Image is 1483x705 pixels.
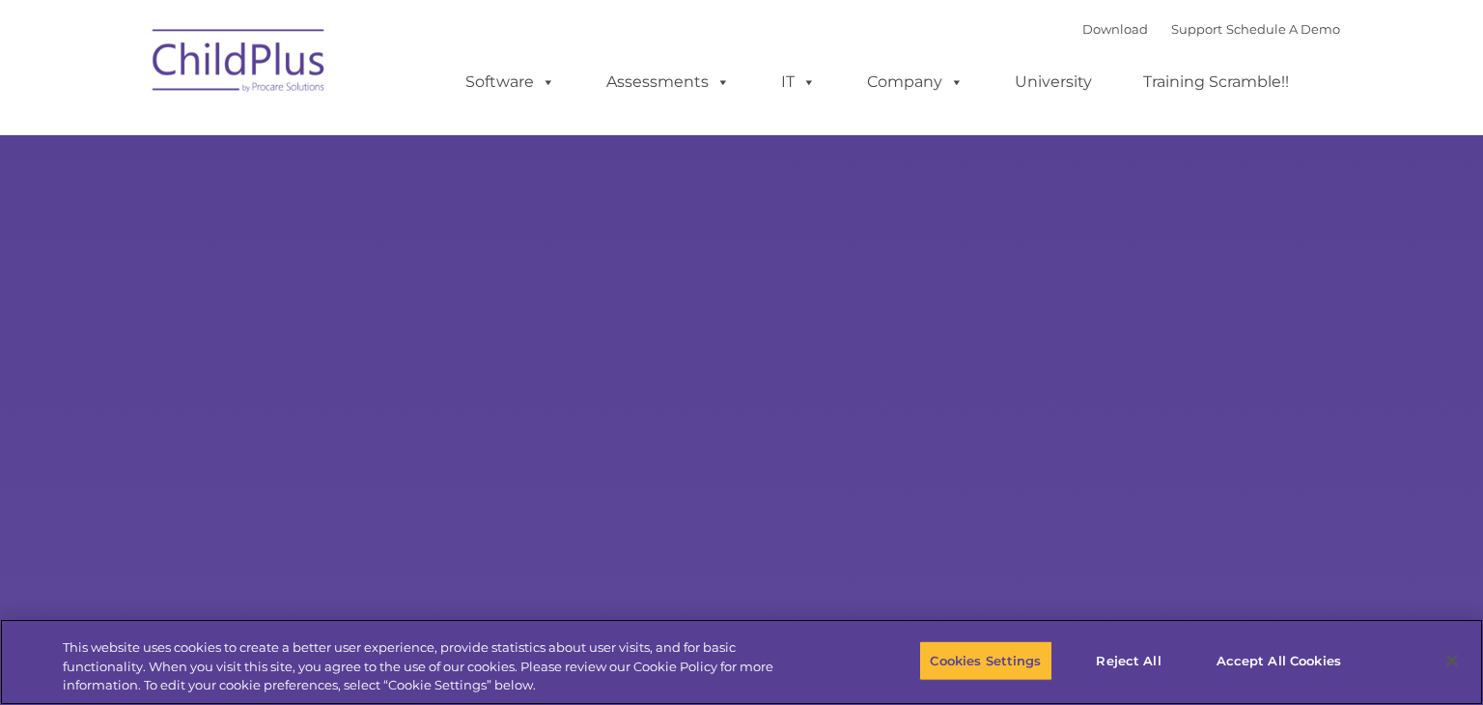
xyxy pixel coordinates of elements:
[1124,63,1308,101] a: Training Scramble!!
[848,63,983,101] a: Company
[143,15,336,112] img: ChildPlus by Procare Solutions
[1082,21,1340,37] font: |
[1226,21,1340,37] a: Schedule A Demo
[1431,639,1473,682] button: Close
[1171,21,1222,37] a: Support
[919,640,1051,681] button: Cookies Settings
[63,638,816,695] div: This website uses cookies to create a better user experience, provide statistics about user visit...
[1206,640,1352,681] button: Accept All Cookies
[995,63,1111,101] a: University
[587,63,749,101] a: Assessments
[762,63,835,101] a: IT
[446,63,574,101] a: Software
[1069,640,1189,681] button: Reject All
[1082,21,1148,37] a: Download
